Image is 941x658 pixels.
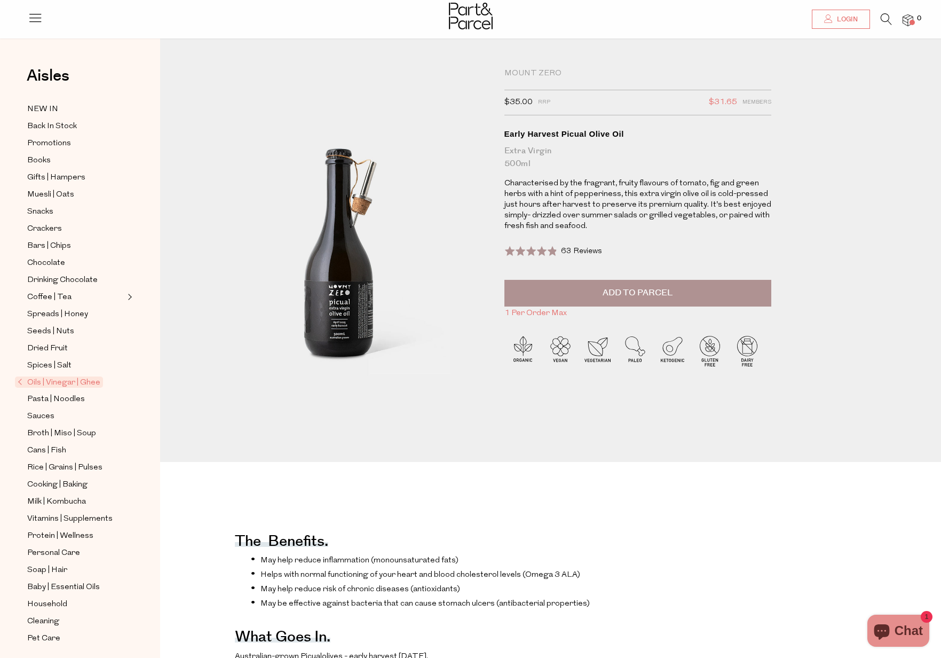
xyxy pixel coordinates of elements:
span: $31.65 [709,96,737,109]
span: Spreads | Honey [27,308,88,321]
a: Snacks [27,205,124,218]
span: Seeds | Nuts [27,325,74,338]
span: RRP [538,96,550,109]
a: Promotions [27,137,124,150]
h4: What goes in. [235,635,330,643]
a: Login [812,10,870,29]
span: Bars | Chips [27,240,71,253]
a: Seeds | Nuts [27,325,124,338]
a: Vitamins | Supplements [27,512,124,526]
span: Snacks [27,206,53,218]
a: Cleaning [27,615,124,628]
div: Extra Virgin 500ml [504,145,771,170]
span: Personal Care [27,547,80,560]
a: Household [27,598,124,611]
img: P_P-ICONS-Live_Bec_V11_Ketogenic.svg [654,332,691,370]
span: Chocolate [27,257,65,270]
span: Pasta | Noodles [27,393,85,406]
a: Drinking Chocolate [27,273,124,287]
a: Pasta | Noodles [27,393,124,406]
div: Mount Zero [504,68,771,79]
span: Books [27,154,51,167]
a: Rice | Grains | Pulses [27,461,124,474]
span: Promotions [27,137,71,150]
span: Household [27,598,67,611]
a: 0 [903,14,913,26]
img: P_P-ICONS-Live_Bec_V11_Vegetarian.svg [579,332,616,370]
a: Broth | Miso | Soup [27,427,124,440]
span: Dried Fruit [27,342,68,355]
span: $35.00 [504,96,533,109]
h4: The benefits. [235,539,328,547]
span: Cans | Fish [27,444,66,457]
img: P_P-ICONS-Live_Bec_V11_Gluten_Free.svg [691,332,729,370]
span: Milk | Kombucha [27,496,86,508]
span: Coffee | Tea [27,291,72,304]
a: Back In Stock [27,120,124,133]
a: Protein | Wellness [27,529,124,543]
span: 63 Reviews [561,247,602,255]
span: Protein | Wellness [27,530,93,543]
a: Cans | Fish [27,444,124,457]
span: Login [834,15,858,24]
span: Spices | Salt [27,359,72,372]
a: NEW IN [27,103,124,116]
span: Oils | Vinegar | Ghee [15,377,103,388]
span: Members [742,96,771,109]
li: May help reduce risk of chronic diseases (antioxidants) [251,583,667,594]
a: Gifts | Hampers [27,171,124,184]
div: Early Harvest Picual Olive Oil [504,129,771,139]
img: P_P-ICONS-Live_Bec_V11_Dairy_Free.svg [729,332,766,370]
img: P_P-ICONS-Live_Bec_V11_Vegan.svg [542,332,579,370]
img: Early Harvest Picual Olive Oil [192,72,488,422]
span: Baby | Essential Oils [27,581,100,594]
span: Sauces [27,410,54,423]
span: Cleaning [27,615,59,628]
li: May be effective against bacteria that can cause stomach ulcers (antibacterial properties) [251,598,667,608]
span: Add to Parcel [603,287,673,299]
inbox-online-store-chat: Shopify online store chat [864,615,932,649]
span: 0 [914,14,924,23]
a: Soap | Hair [27,563,124,577]
a: Spices | Salt [27,359,124,372]
img: P_P-ICONS-Live_Bec_V11_Organic.svg [504,332,542,370]
a: Chocolate [27,256,124,270]
span: Drinking Chocolate [27,274,98,287]
li: May help reduce inflammation (monounsaturated fats) [251,554,667,565]
span: Aisles [27,64,69,88]
span: Crackers [27,223,62,236]
a: Milk | Kombucha [27,495,124,508]
a: Dried Fruit [27,342,124,355]
li: Helps with normal functioning of your heart and blood cholesterol levels (Omega 3 ALA) [251,569,667,579]
a: Personal Care [27,546,124,560]
a: Oils | Vinegar | Ghee [18,376,124,389]
span: Muesli | Oats [27,189,74,201]
span: Vitamins | Supplements [27,513,113,526]
p: Characterised by the fragrant, fruity flavours of tomato, fig and green herbs with a hint of pepp... [504,178,771,232]
span: Gifts | Hampers [27,171,85,184]
a: Books [27,154,124,167]
span: Cooking | Baking [27,479,88,491]
span: Soap | Hair [27,564,67,577]
button: Expand/Collapse Coffee | Tea [125,291,132,303]
button: Add to Parcel [504,280,771,307]
a: Baby | Essential Oils [27,581,124,594]
img: Part&Parcel [449,3,493,29]
span: Broth | Miso | Soup [27,427,96,440]
span: Rice | Grains | Pulses [27,461,102,474]
a: Crackers [27,222,124,236]
a: Bars | Chips [27,239,124,253]
a: Aisles [27,68,69,95]
span: Pet Care [27,632,60,645]
img: P_P-ICONS-Live_Bec_V11_Paleo.svg [616,332,654,370]
a: Cooking | Baking [27,478,124,491]
a: Pet Care [27,632,124,645]
span: NEW IN [27,103,58,116]
a: Sauces [27,410,124,423]
a: Muesli | Oats [27,188,124,201]
a: Coffee | Tea [27,291,124,304]
a: Spreads | Honey [27,308,124,321]
span: Back In Stock [27,120,77,133]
